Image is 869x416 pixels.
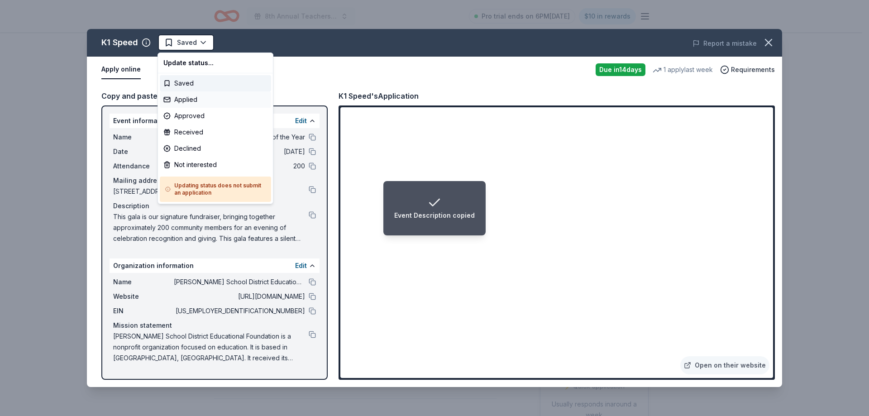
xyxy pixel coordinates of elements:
div: Saved [160,75,271,91]
div: Update status... [160,55,271,71]
h5: Updating status does not submit an application [165,182,266,196]
div: Approved [160,108,271,124]
div: Received [160,124,271,140]
div: Not interested [160,157,271,173]
div: Applied [160,91,271,108]
div: Declined [160,140,271,157]
div: Event Description copied [394,210,475,221]
span: 8th Annual Teachers of the Year [265,11,337,22]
